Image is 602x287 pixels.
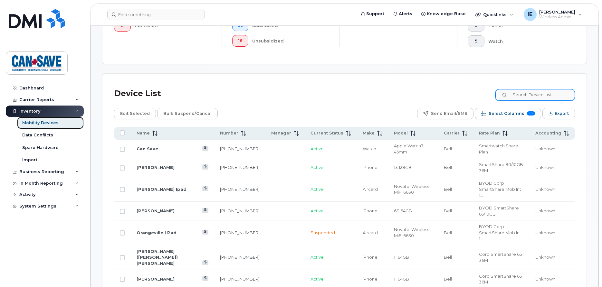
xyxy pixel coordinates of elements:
[107,9,205,20] input: Find something...
[366,11,384,17] span: Support
[137,208,175,213] a: [PERSON_NAME]
[114,20,131,32] button: 0
[137,276,175,282] a: [PERSON_NAME]
[202,230,208,235] a: View Last Bill
[527,111,535,116] span: 10
[535,208,555,213] span: Unknown
[444,146,452,151] span: Bell
[232,35,249,47] button: 18
[220,208,260,213] a: [PHONE_NUMBER]
[539,14,575,20] span: Wireless Admin
[202,164,208,169] a: View Last Bill
[311,187,324,192] span: Active
[444,255,452,260] span: Bell
[444,276,452,282] span: Bell
[363,146,376,151] span: Watch
[394,227,429,238] span: Novatel Wireless MiFi 6630
[473,23,479,28] span: 3
[535,146,555,151] span: Unknown
[271,130,291,136] span: Manager
[137,187,186,192] a: [PERSON_NAME] Ipad
[220,230,260,235] a: [PHONE_NUMBER]
[394,143,423,154] span: Apple Watch7 45mm
[468,35,484,47] button: 5
[495,89,575,101] input: Search Device List ...
[363,276,377,282] span: iPhone
[356,7,389,20] a: Support
[311,165,324,170] span: Active
[311,208,324,213] span: Active
[555,109,569,118] span: Export
[135,20,211,32] div: Cancelled
[479,205,519,217] span: BYOD SmartShare 65/10GB
[483,12,507,17] span: Quicklinks
[468,20,484,32] button: 3
[535,230,555,235] span: Unknown
[120,109,150,118] span: Edit Selected
[535,165,555,170] span: Unknown
[311,255,324,260] span: Active
[220,276,260,282] a: [PHONE_NUMBER]
[119,23,125,28] span: 0
[479,130,500,136] span: Rate Plan
[311,230,335,235] span: Suspended
[220,255,260,260] a: [PHONE_NUMBER]
[473,39,479,44] span: 5
[363,187,378,192] span: Aircard
[479,181,521,198] span: BYOD Corp SmartShare Mob Int 10
[535,255,555,260] span: Unknown
[444,230,452,235] span: Bell
[417,108,473,119] button: Send Email/SMS
[488,20,565,32] div: Tablet
[363,255,377,260] span: iPhone
[363,230,378,235] span: Aircard
[157,108,218,119] button: Bulk Suspend/Cancel
[475,108,541,119] button: Select Columns 10
[479,252,522,263] span: Corp SmartShare 65 36M
[220,130,238,136] span: Number
[479,273,522,285] span: Corp SmartShare 65 36M
[535,130,561,136] span: Accounting
[363,208,377,213] span: iPhone
[539,9,575,14] span: [PERSON_NAME]
[489,109,524,118] span: Select Columns
[389,7,417,20] a: Alerts
[444,130,460,136] span: Carrier
[427,11,466,17] span: Knowledge Base
[444,165,452,170] span: Bell
[252,35,329,47] div: Unsubsidized
[399,11,412,17] span: Alerts
[137,146,158,151] a: Can Save
[535,187,555,192] span: Unknown
[394,208,412,213] span: 6S 64GB
[202,276,208,281] a: View Last Bill
[363,130,375,136] span: Make
[238,38,243,43] span: 18
[137,130,150,136] span: Name
[431,109,467,118] span: Send Email/SMS
[471,8,518,21] div: Quicklinks
[519,8,587,21] div: Ian Emsley
[488,35,565,47] div: Watch
[528,11,532,18] span: IE
[479,162,523,173] span: SmartShare 80/10GB 36M
[363,165,377,170] span: iPhone
[394,184,429,195] span: Novatel Wireless MiFi 6630
[137,165,175,170] a: [PERSON_NAME]
[535,276,555,282] span: Unknown
[114,85,161,102] div: Device List
[444,187,452,192] span: Bell
[479,224,521,241] span: BYOD Corp SmartShare Mob Int 10
[417,7,470,20] a: Knowledge Base
[394,255,409,260] span: 11 64GB
[394,276,409,282] span: 11 64GB
[137,230,177,235] a: Orangeville I Pad
[220,165,260,170] a: [PHONE_NUMBER]
[394,130,408,136] span: Model
[114,108,156,119] button: Edit Selected
[202,186,208,191] a: View Last Bill
[311,276,324,282] span: Active
[479,143,518,154] span: Smartwatch Share Plan
[202,146,208,151] a: View Last Bill
[311,130,343,136] span: Current Status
